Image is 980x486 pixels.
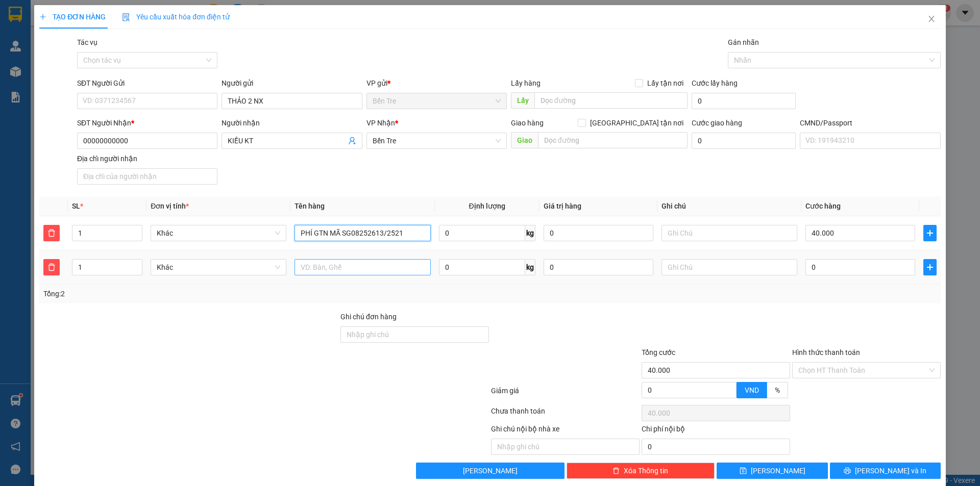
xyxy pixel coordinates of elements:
[77,78,217,89] div: SĐT Người Gửi
[77,168,217,185] input: Địa chỉ của người nhận
[661,259,797,275] input: Ghi Chú
[612,467,620,475] span: delete
[544,259,653,275] input: 0
[157,225,280,241] span: Khác
[544,225,653,241] input: 0
[917,5,946,34] button: Close
[792,348,860,356] label: Hình thức thanh toán
[44,229,59,237] span: delete
[151,202,189,210] span: Đơn vị tính
[740,467,747,475] span: save
[728,38,759,46] label: Gán nhãn
[692,119,742,127] label: Cước giao hàng
[77,117,217,129] div: SĐT Người Nhận
[348,137,356,145] span: user-add
[805,202,841,210] span: Cước hàng
[490,385,641,403] div: Giảm giá
[157,260,280,275] span: Khác
[657,196,801,216] th: Ghi chú
[751,465,805,476] span: [PERSON_NAME]
[295,202,325,210] span: Tên hàng
[77,153,217,164] div: Địa chỉ người nhận
[624,465,668,476] span: Xóa Thông tin
[511,92,534,109] span: Lấy
[491,439,640,455] input: Nhập ghi chú
[586,117,688,129] span: [GEOGRAPHIC_DATA] tận nơi
[927,15,936,23] span: close
[366,119,395,127] span: VP Nhận
[642,348,675,356] span: Tổng cước
[373,93,501,109] span: Bến Tre
[295,225,430,241] input: VD: Bàn, Ghế
[511,79,541,87] span: Lấy hàng
[72,202,80,210] span: SL
[39,13,46,20] span: plus
[340,313,397,321] label: Ghi chú đơn hàng
[416,463,565,479] button: [PERSON_NAME]
[43,259,60,275] button: delete
[923,225,937,241] button: plus
[511,119,544,127] span: Giao hàng
[661,225,797,241] input: Ghi Chú
[717,463,827,479] button: save[PERSON_NAME]
[77,38,97,46] label: Tác vụ
[340,326,489,343] input: Ghi chú đơn hàng
[222,78,362,89] div: Người gửi
[39,13,106,21] span: TẠO ĐƠN HÀNG
[800,117,940,129] div: CMND/Passport
[692,93,796,109] input: Cước lấy hàng
[830,463,941,479] button: printer[PERSON_NAME] và In
[844,467,851,475] span: printer
[491,423,640,439] div: Ghi chú nội bộ nhà xe
[855,465,926,476] span: [PERSON_NAME] và In
[469,202,505,210] span: Định lượng
[534,92,688,109] input: Dọc đường
[923,259,937,275] button: plus
[373,133,501,148] span: Bến Tre
[924,229,936,237] span: plus
[775,386,780,394] span: %
[642,423,790,439] div: Chi phí nội bộ
[122,13,230,21] span: Yêu cầu xuất hóa đơn điện tử
[490,405,641,423] div: Chưa thanh toán
[43,288,378,299] div: Tổng: 2
[924,263,936,271] span: plus
[692,79,738,87] label: Cước lấy hàng
[692,133,796,149] input: Cước giao hàng
[525,259,535,275] span: kg
[222,117,362,129] div: Người nhận
[745,386,759,394] span: VND
[511,132,538,148] span: Giao
[43,225,60,241] button: delete
[567,463,715,479] button: deleteXóa Thông tin
[643,78,688,89] span: Lấy tận nơi
[44,263,59,271] span: delete
[525,225,535,241] span: kg
[544,202,581,210] span: Giá trị hàng
[538,132,688,148] input: Dọc đường
[366,78,507,89] div: VP gửi
[295,259,430,275] input: VD: Bàn, Ghế
[463,465,518,476] span: [PERSON_NAME]
[122,13,130,21] img: icon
